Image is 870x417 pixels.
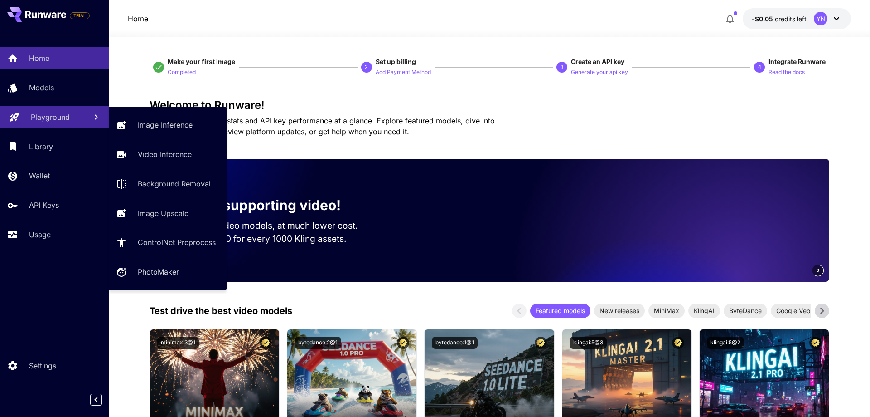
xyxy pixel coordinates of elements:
span: Google Veo [771,306,816,315]
span: Make your first image [168,58,235,65]
span: -$0.05 [752,15,775,23]
button: Certified Model – Vetted for best performance and includes a commercial license. [672,337,684,349]
p: Home [128,13,148,24]
p: Usage [29,229,51,240]
button: Certified Model – Vetted for best performance and includes a commercial license. [809,337,822,349]
p: Video Inference [138,149,192,160]
button: minimax:3@1 [157,337,199,349]
p: Run the best video models, at much lower cost. [164,219,375,232]
span: MiniMax [648,306,685,315]
nav: breadcrumb [128,13,148,24]
p: Playground [31,112,70,123]
button: klingai:5@2 [707,337,744,349]
p: Read the docs [768,68,805,77]
p: Background Removal [138,178,211,189]
div: Collapse sidebar [97,392,109,408]
p: 2 [365,63,368,71]
span: 3 [817,267,819,274]
a: Image Upscale [109,202,227,224]
h3: Welcome to Runware! [150,99,829,112]
p: Completed [168,68,196,77]
span: Set up billing [376,58,416,65]
span: TRIAL [70,12,89,19]
p: Wallet [29,170,50,181]
p: Settings [29,360,56,371]
span: Featured models [530,306,590,315]
span: Check out your usage stats and API key performance at a glance. Explore featured models, dive int... [150,116,495,136]
a: Background Removal [109,173,227,195]
button: bytedance:1@1 [432,337,478,349]
button: Certified Model – Vetted for best performance and includes a commercial license. [397,337,409,349]
p: Image Inference [138,119,193,130]
button: klingai:5@3 [570,337,607,349]
p: Library [29,141,53,152]
a: ControlNet Preprocess [109,231,227,254]
button: Certified Model – Vetted for best performance and includes a commercial license. [260,337,272,349]
p: Models [29,82,54,93]
span: New releases [594,306,645,315]
p: 3 [561,63,564,71]
button: bytedance:2@1 [295,337,341,349]
button: -$0.05356 [743,8,851,29]
span: Integrate Runware [768,58,826,65]
a: Video Inference [109,143,227,166]
p: Add Payment Method [376,68,431,77]
a: Image Inference [109,114,227,136]
p: Home [29,53,49,64]
p: PhotoMaker [138,266,179,277]
span: KlingAI [688,306,720,315]
span: credits left [775,15,807,23]
p: 4 [758,63,761,71]
div: -$0.05356 [752,14,807,24]
p: Save up to $500 for every 1000 Kling assets. [164,232,375,245]
p: Test drive the best video models [150,304,292,318]
span: Add your payment card to enable full platform functionality. [70,10,90,21]
a: PhotoMaker [109,261,227,283]
p: Generate your api key [571,68,628,77]
p: API Keys [29,200,59,211]
button: Certified Model – Vetted for best performance and includes a commercial license. [535,337,547,349]
p: Image Upscale [138,208,188,219]
button: Collapse sidebar [90,394,102,406]
span: Create an API key [571,58,624,65]
div: YN [814,12,827,25]
p: Now supporting video! [189,195,341,216]
p: ControlNet Preprocess [138,237,216,248]
span: ByteDance [724,306,767,315]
